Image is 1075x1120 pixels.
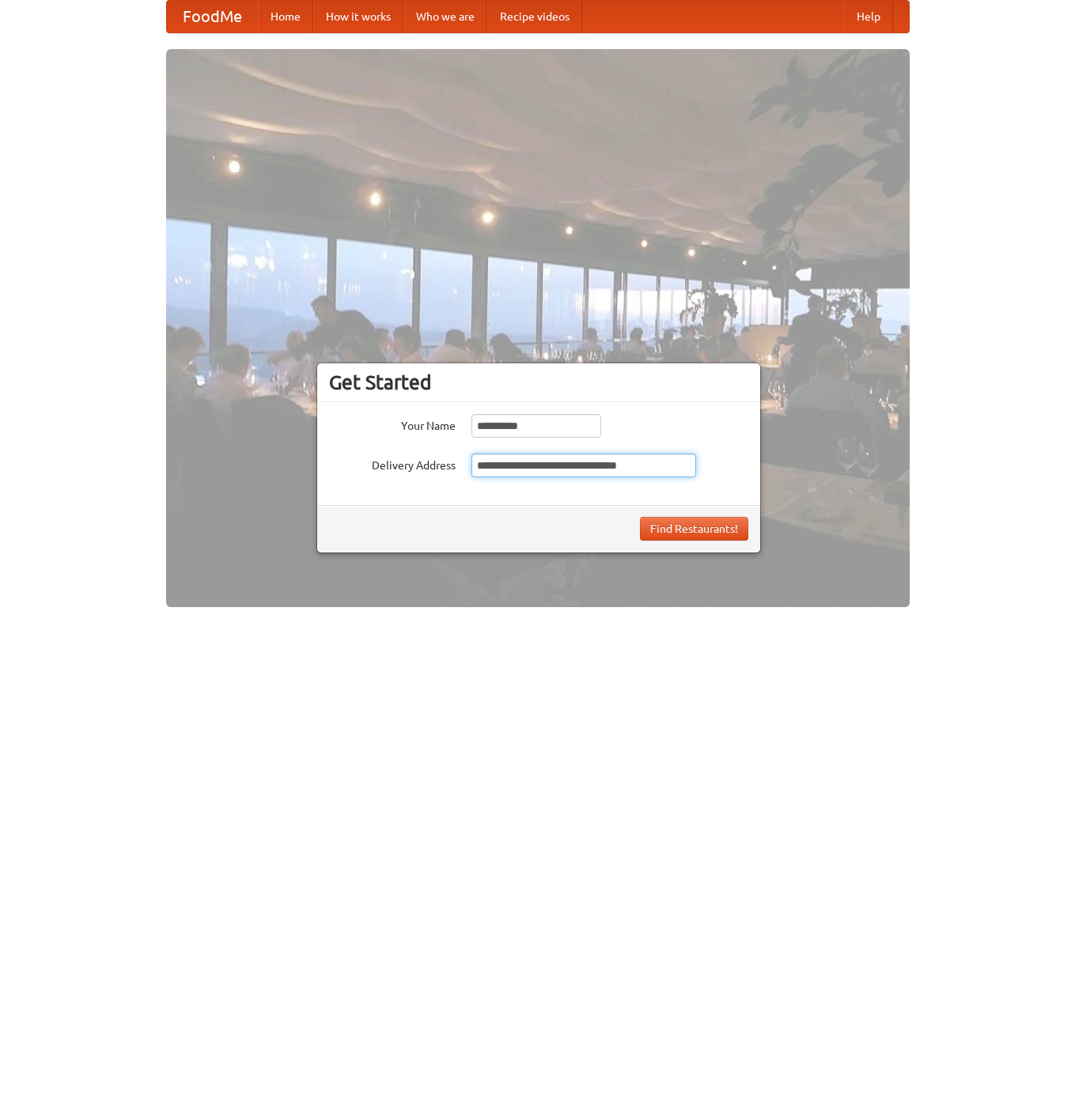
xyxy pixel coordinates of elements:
a: FoodMe [167,1,258,32]
h3: Get Started [329,370,748,394]
label: Delivery Address [329,454,456,473]
button: Find Restaurants! [640,517,748,541]
label: Your Name [329,414,456,434]
a: Recipe videos [487,1,582,32]
a: Help [844,1,893,32]
a: How it works [313,1,403,32]
a: Home [258,1,313,32]
a: Who we are [403,1,487,32]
